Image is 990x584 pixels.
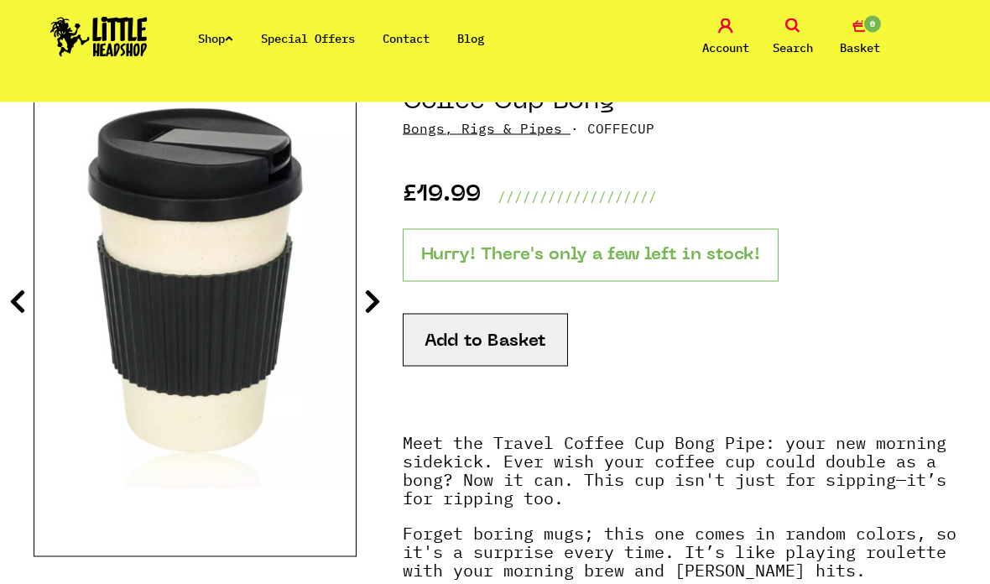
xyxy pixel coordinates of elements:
[403,186,481,206] p: £19.99
[457,31,484,46] a: Blog
[403,522,956,581] strong: Forget boring mugs; this one comes in random colors, so it's a surprise every time. It’s like pla...
[261,31,355,46] a: Special Offers
[862,14,883,34] span: 0
[403,314,568,367] button: Add to Basket
[773,38,813,58] span: Search
[403,120,562,137] a: Bongs, Rigs & Pipes
[840,38,880,58] span: Basket
[403,118,956,138] p: · COFFECUP
[763,18,822,58] a: Search
[34,87,356,489] img: Coffee Cup Bong image 1
[383,31,430,46] a: Contact
[403,431,946,509] strong: Meet the Travel Coffee Cup Bong Pipe: your new morning sidekick. Ever wish your coffee cup could ...
[403,229,779,282] p: Hurry! There's only a few left in stock!
[702,38,749,58] span: Account
[498,186,657,206] p: ///////////////////
[403,86,956,118] h1: Coffee Cup Bong
[831,18,889,58] a: 0 Basket
[198,31,233,46] a: Shop
[50,17,148,57] img: Little Head Shop Logo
